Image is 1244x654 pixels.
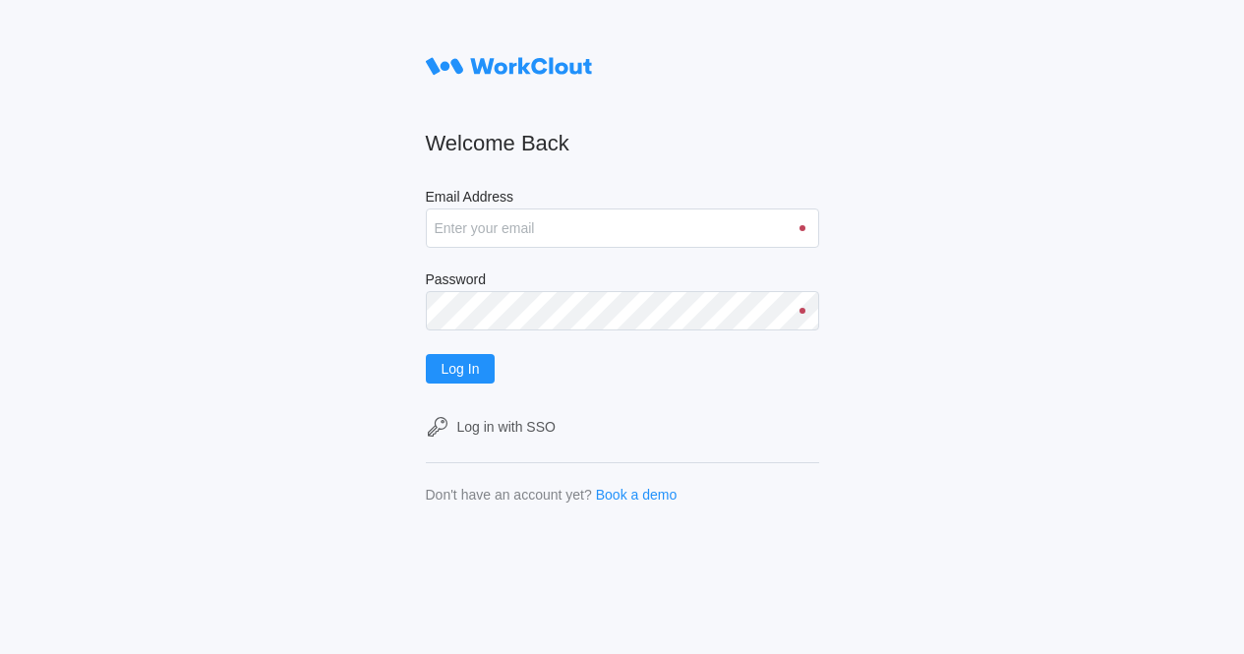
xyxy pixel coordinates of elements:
[426,189,819,208] label: Email Address
[426,271,819,291] label: Password
[426,208,819,248] input: Enter your email
[426,415,819,439] a: Log in with SSO
[426,354,496,384] button: Log In
[596,487,678,503] a: Book a demo
[426,487,592,503] div: Don't have an account yet?
[457,419,556,435] div: Log in with SSO
[426,130,819,157] h2: Welcome Back
[442,362,480,376] span: Log In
